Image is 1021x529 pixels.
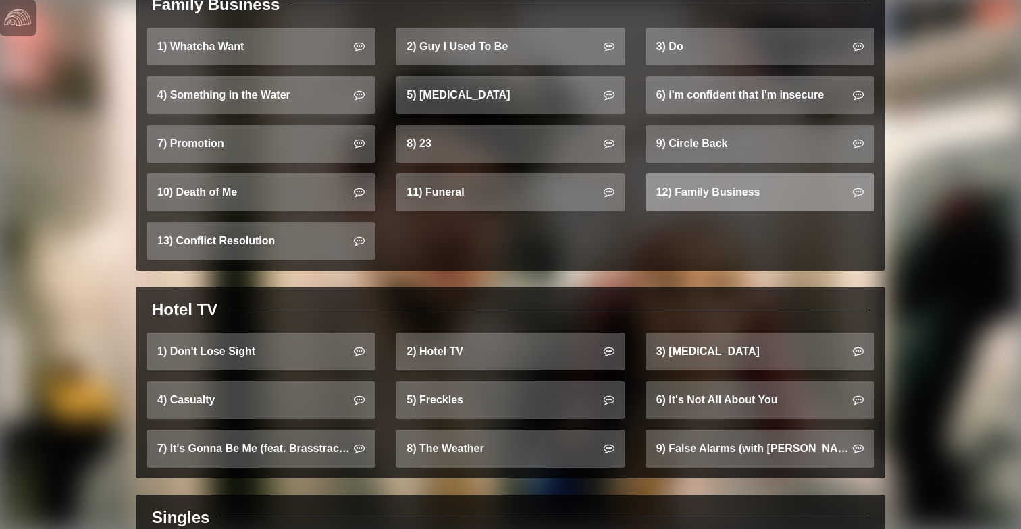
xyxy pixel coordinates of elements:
[646,76,874,114] a: 6) i'm confident that i'm insecure
[396,125,625,163] a: 8) 23
[152,298,217,322] div: Hotel TV
[147,28,375,65] a: 1) Whatcha Want
[147,333,375,370] a: 1) Don't Lose Sight
[396,28,625,65] a: 2) Guy I Used To Be
[147,76,375,114] a: 4) Something in the Water
[396,76,625,114] a: 5) [MEDICAL_DATA]
[646,28,874,65] a: 3) Do
[646,125,874,163] a: 9) Circle Back
[4,4,31,31] img: logo-white-4c48a5e4bebecaebe01ca5a9d34031cfd3d4ef9ae749242e8c4bf12ef99f53e8.png
[646,173,874,211] a: 12) Family Business
[147,222,375,260] a: 13) Conflict Resolution
[396,173,625,211] a: 11) Funeral
[646,333,874,370] a: 3) [MEDICAL_DATA]
[646,430,874,468] a: 9) False Alarms (with [PERSON_NAME])
[396,333,625,370] a: 2) Hotel TV
[646,381,874,419] a: 6) It's Not All About You
[396,381,625,419] a: 5) Freckles
[147,430,375,468] a: 7) It's Gonna Be Me (feat. Brasstracks)
[147,381,375,419] a: 4) Casualty
[147,173,375,211] a: 10) Death of Me
[396,430,625,468] a: 8) The Weather
[147,125,375,163] a: 7) Promotion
